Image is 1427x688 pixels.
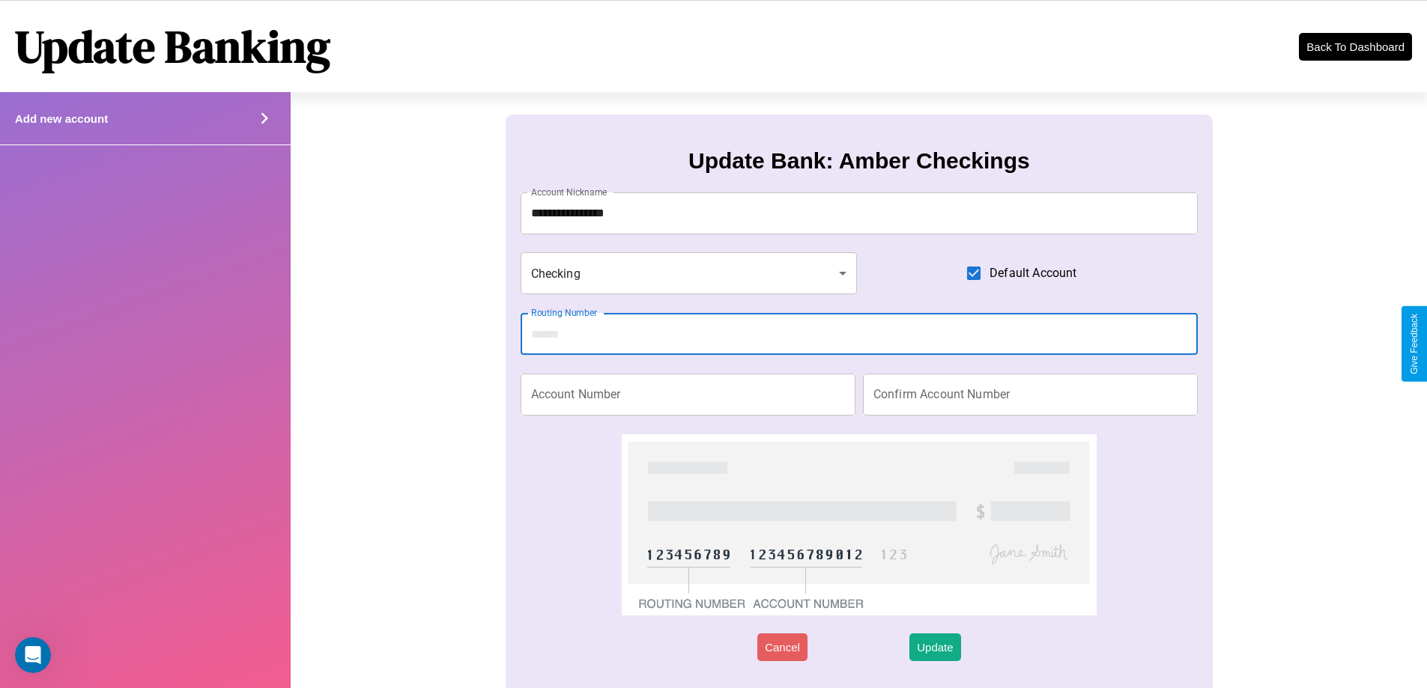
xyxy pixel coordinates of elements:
[688,148,1030,174] h3: Update Bank: Amber Checkings
[15,112,108,125] h4: Add new account
[15,16,330,77] h1: Update Banking
[521,252,858,294] div: Checking
[1409,314,1420,374] div: Give Feedback
[531,306,597,319] label: Routing Number
[1299,33,1412,61] button: Back To Dashboard
[622,434,1096,615] img: check
[990,264,1076,282] span: Default Account
[757,633,808,661] button: Cancel
[15,637,51,673] iframe: Intercom live chat
[531,186,608,198] label: Account Nickname
[909,633,960,661] button: Update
